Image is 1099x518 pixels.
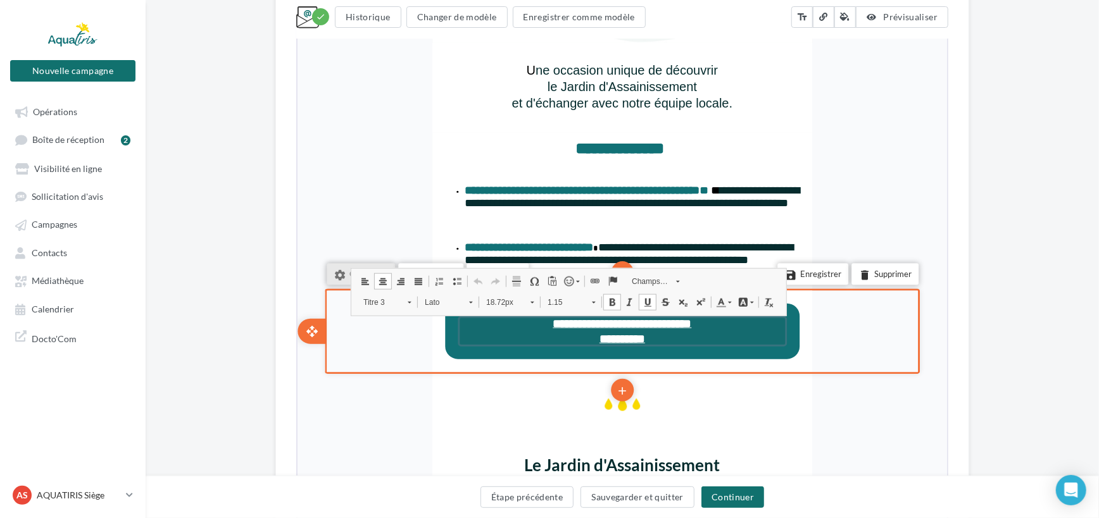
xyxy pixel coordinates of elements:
[406,6,508,28] button: Changer de modèle
[8,100,138,123] a: Opérations
[10,60,135,82] button: Nouvelle campagne
[1056,475,1086,505] div: Open Intercom Messenger
[335,6,401,28] button: Historique
[513,6,646,28] button: Enregistrer comme modèle
[32,219,77,230] span: Campagnes
[701,486,764,508] button: Continuer
[581,486,694,508] button: Sauvegarder et quitter
[32,191,103,202] span: Sollicitation d'avis
[34,163,102,174] span: Visibilité en ligne
[8,185,138,207] a: Sollicitation d'avis
[796,11,808,23] i: text_fields
[8,128,138,151] a: Boîte de réception2
[8,325,138,350] a: Docto'Com
[884,11,938,22] span: Prévisualiser
[32,247,67,258] span: Contacts
[8,297,138,320] a: Calendrier
[10,483,135,507] a: AS AQUATIRIS Siège
[32,304,74,314] span: Calendrier
[32,276,84,287] span: Médiathèque
[791,6,813,28] button: text_fields
[8,213,138,235] a: Campagnes
[229,491,238,505] span: U
[856,6,948,28] button: Prévisualiser
[37,489,121,502] p: AQUATIRIS Siège
[8,157,138,180] a: Visibilité en ligne
[33,106,77,117] span: Opérations
[141,60,508,296] img: Copie_de_header_aquatiris_6.png
[32,330,77,345] span: Docto'Com
[16,489,28,502] span: AS
[135,448,515,471] img: c153832d-8c83-14b9-c137-c60c27c4ea8e.jpg
[316,12,325,22] i: check
[288,23,362,33] a: Voir la version en ligne
[238,491,420,505] span: ne occasion unique de découvrir
[8,269,138,292] a: Médiathèque
[32,135,104,145] span: Boîte de réception
[312,8,329,25] div: Modifications enregistrées
[480,486,574,508] button: Étape précédente
[8,241,138,264] a: Contacts
[121,135,130,145] div: 2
